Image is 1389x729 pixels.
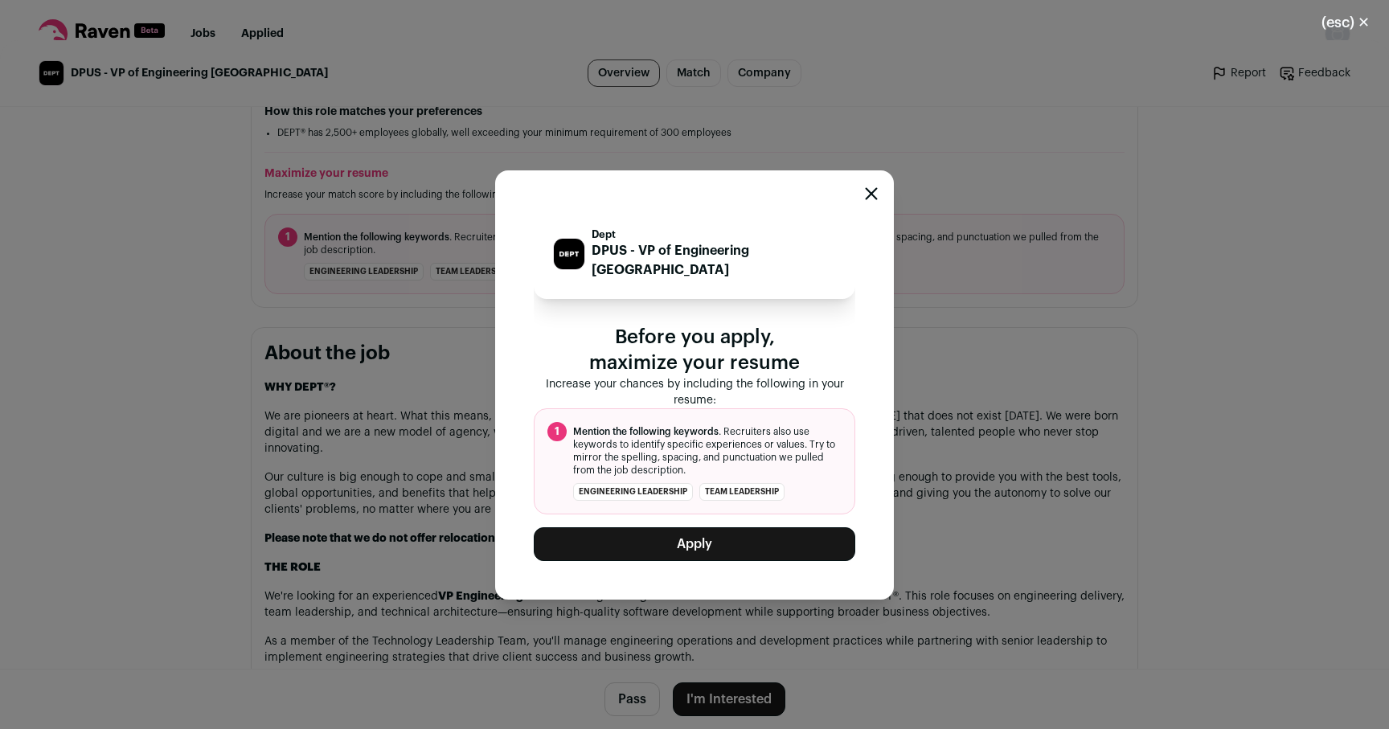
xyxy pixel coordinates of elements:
[865,187,878,200] button: Close modal
[534,376,855,408] p: Increase your chances by including the following in your resume:
[592,241,836,280] p: DPUS - VP of Engineering [GEOGRAPHIC_DATA]
[573,483,693,501] li: engineering leadership
[534,325,855,376] p: Before you apply, maximize your resume
[699,483,785,501] li: team leadership
[534,527,855,561] button: Apply
[554,239,584,269] img: ad0760beb266a8940dd18df8aa153af74b48a5cef3a09ac4e75d42ceacd803d4.jpg
[1302,5,1389,40] button: Close modal
[547,422,567,441] span: 1
[573,425,842,477] span: . Recruiters also use keywords to identify specific experiences or values. Try to mirror the spel...
[573,427,719,436] span: Mention the following keywords
[592,228,836,241] p: Dept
